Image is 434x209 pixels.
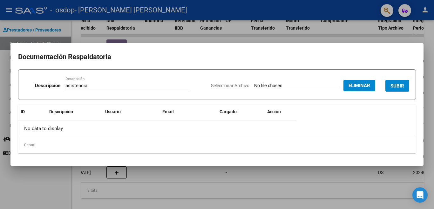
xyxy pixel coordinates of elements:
datatable-header-cell: Email [160,105,217,119]
div: 0 total [18,137,416,153]
datatable-header-cell: ID [18,105,47,119]
span: Email [162,109,174,114]
div: Open Intercom Messenger [412,187,428,203]
datatable-header-cell: Usuario [103,105,160,119]
p: Descripción [35,82,60,89]
button: SUBIR [385,80,409,92]
span: Accion [267,109,281,114]
div: No data to display [18,121,296,137]
span: Descripción [49,109,73,114]
span: Cargado [220,109,237,114]
span: Eliminar [349,83,370,88]
span: Seleccionar Archivo [211,83,249,88]
h2: Documentación Respaldatoria [18,51,416,63]
datatable-header-cell: Accion [265,105,296,119]
span: ID [21,109,25,114]
span: Usuario [105,109,121,114]
button: Eliminar [343,80,375,91]
datatable-header-cell: Descripción [47,105,103,119]
span: SUBIR [390,83,404,89]
datatable-header-cell: Cargado [217,105,265,119]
